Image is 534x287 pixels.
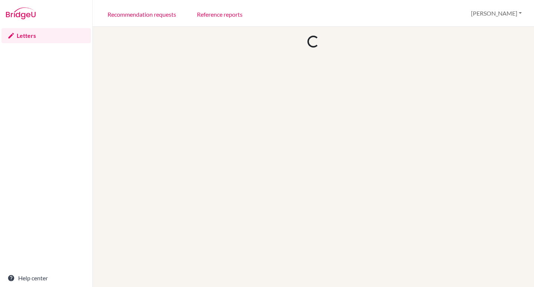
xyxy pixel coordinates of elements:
a: Recommendation requests [102,1,182,27]
a: Letters [1,28,91,43]
img: Bridge-U [6,7,36,19]
a: Reference reports [191,1,248,27]
div: Loading... [307,35,320,48]
button: [PERSON_NAME] [468,6,525,20]
a: Help center [1,271,91,286]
